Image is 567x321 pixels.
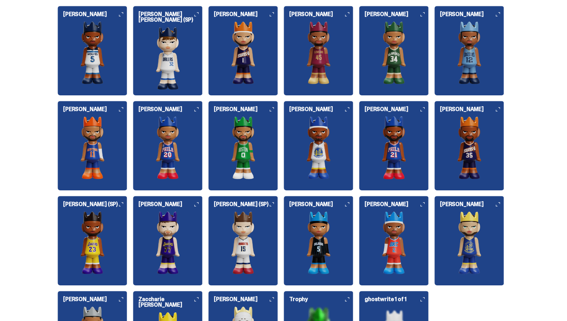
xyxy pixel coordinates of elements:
[214,202,278,207] h6: [PERSON_NAME] (SP)
[208,211,278,274] img: card image
[139,202,203,207] h6: [PERSON_NAME]
[359,116,429,179] img: card image
[139,12,203,23] h6: [PERSON_NAME] [PERSON_NAME] (SP)
[365,12,429,17] h6: [PERSON_NAME]
[63,297,127,302] h6: [PERSON_NAME]
[214,297,278,302] h6: [PERSON_NAME]
[214,107,278,112] h6: [PERSON_NAME]
[434,21,504,84] img: card image
[58,116,127,179] img: card image
[289,12,353,17] h6: [PERSON_NAME]
[365,202,429,207] h6: [PERSON_NAME]
[133,211,203,274] img: card image
[365,107,429,112] h6: [PERSON_NAME]
[284,211,353,274] img: card image
[434,116,504,179] img: card image
[359,211,429,274] img: card image
[284,116,353,179] img: card image
[434,211,504,274] img: card image
[208,21,278,84] img: card image
[289,107,353,112] h6: [PERSON_NAME]
[58,211,127,274] img: card image
[63,12,127,17] h6: [PERSON_NAME]
[440,107,504,112] h6: [PERSON_NAME]
[133,116,203,179] img: card image
[365,297,429,302] h6: ghostwrite 1 of 1
[214,12,278,17] h6: [PERSON_NAME]
[63,202,127,207] h6: [PERSON_NAME] (SP)
[289,202,353,207] h6: [PERSON_NAME]
[63,107,127,112] h6: [PERSON_NAME]
[359,21,429,84] img: card image
[133,27,203,90] img: card image
[440,202,504,207] h6: [PERSON_NAME]
[440,12,504,17] h6: [PERSON_NAME]
[139,107,203,112] h6: [PERSON_NAME]
[139,297,203,308] h6: Zaccharie [PERSON_NAME]
[289,297,353,302] h6: Trophy
[58,21,127,84] img: card image
[208,116,278,179] img: card image
[284,21,353,84] img: card image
